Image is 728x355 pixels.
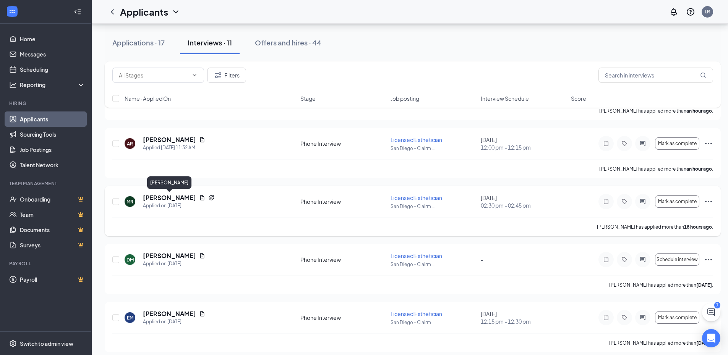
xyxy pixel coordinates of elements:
p: San Diego - Clairm ... [391,203,476,210]
svg: Note [602,315,611,321]
span: 12:00 pm - 12:15 pm [481,144,566,151]
div: EM [127,315,133,321]
div: MR [126,198,133,205]
span: Mark as complete [658,199,697,204]
div: Phone Interview [300,256,386,263]
svg: Filter [214,71,223,80]
a: TeamCrown [20,207,85,222]
svg: Document [199,195,205,201]
svg: Ellipses [704,255,713,264]
input: All Stages [119,71,188,79]
svg: ActiveChat [638,140,647,147]
button: Filter Filters [207,68,246,83]
div: Phone Interview [300,198,386,205]
svg: Note [602,257,611,263]
svg: Document [199,137,205,143]
button: ChatActive [702,303,720,321]
button: Mark as complete [655,311,699,324]
svg: ActiveChat [638,198,647,205]
a: SurveysCrown [20,237,85,253]
div: Offers and hires · 44 [255,38,321,47]
a: Applicants [20,111,85,127]
a: Talent Network [20,157,85,173]
div: DM [126,257,134,263]
a: DocumentsCrown [20,222,85,237]
svg: Settings [9,340,17,347]
div: [DATE] [481,194,566,209]
a: Messages [20,47,85,62]
span: Licensed Esthetician [391,194,442,201]
svg: Reapply [208,195,214,201]
div: AR [127,140,133,147]
span: Schedule interview [657,257,698,262]
svg: Notifications [669,7,678,16]
svg: Tag [620,140,629,147]
span: Licensed Esthetician [391,136,442,143]
svg: ChatActive [707,308,716,317]
div: [DATE] [481,136,566,151]
span: Name · Applied On [125,95,171,102]
h5: [PERSON_NAME] [143,252,196,260]
span: Mark as complete [658,141,697,146]
p: [PERSON_NAME] has applied more than . [609,282,713,288]
a: PayrollCrown [20,272,85,287]
span: Licensed Esthetician [391,252,442,259]
div: Hiring [9,100,84,106]
div: Phone Interview [300,314,386,321]
a: Sourcing Tools [20,127,85,142]
div: LR [705,8,710,15]
p: [PERSON_NAME] has applied more than . [609,340,713,346]
a: OnboardingCrown [20,192,85,207]
div: Switch to admin view [20,340,73,347]
h5: [PERSON_NAME] [143,136,196,144]
svg: ActiveChat [638,315,647,321]
div: Applied [DATE] 11:32 AM [143,144,205,152]
a: Scheduling [20,62,85,77]
svg: Tag [620,257,629,263]
svg: Collapse [74,8,81,16]
h5: [PERSON_NAME] [143,310,196,318]
svg: ChevronLeft [108,7,117,16]
div: Applied on [DATE] [143,202,214,210]
div: Open Intercom Messenger [702,329,720,347]
p: San Diego - Clairm ... [391,261,476,268]
b: [DATE] [696,340,712,346]
div: Payroll [9,260,84,267]
svg: Document [199,311,205,317]
span: 02:30 pm - 02:45 pm [481,202,566,209]
svg: Note [602,198,611,205]
p: San Diego - Clairm ... [391,319,476,326]
span: Job posting [391,95,419,102]
a: Job Postings [20,142,85,157]
svg: Ellipses [704,139,713,148]
svg: Ellipses [704,197,713,206]
button: Mark as complete [655,195,699,208]
p: [PERSON_NAME] has applied more than . [597,224,713,230]
svg: Tag [620,315,629,321]
div: Applied on [DATE] [143,318,205,326]
div: [PERSON_NAME] [147,176,191,189]
b: [DATE] [696,282,712,288]
div: Interviews · 11 [188,38,232,47]
p: San Diego - Clairm ... [391,145,476,152]
div: Applications · 17 [112,38,165,47]
button: Schedule interview [655,253,699,266]
p: [PERSON_NAME] has applied more than . [599,166,713,172]
svg: Tag [620,198,629,205]
svg: Analysis [9,81,17,89]
b: 18 hours ago [684,224,712,230]
div: 7 [714,302,720,308]
svg: Document [199,253,205,259]
a: Home [20,31,85,47]
b: an hour ago [686,166,712,172]
svg: ChevronDown [171,7,180,16]
h1: Applicants [120,5,168,18]
h5: [PERSON_NAME] [143,194,196,202]
button: Mark as complete [655,137,699,150]
span: Interview Schedule [481,95,529,102]
input: Search in interviews [598,68,713,83]
div: [DATE] [481,310,566,325]
svg: QuestionInfo [686,7,695,16]
svg: Note [602,140,611,147]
